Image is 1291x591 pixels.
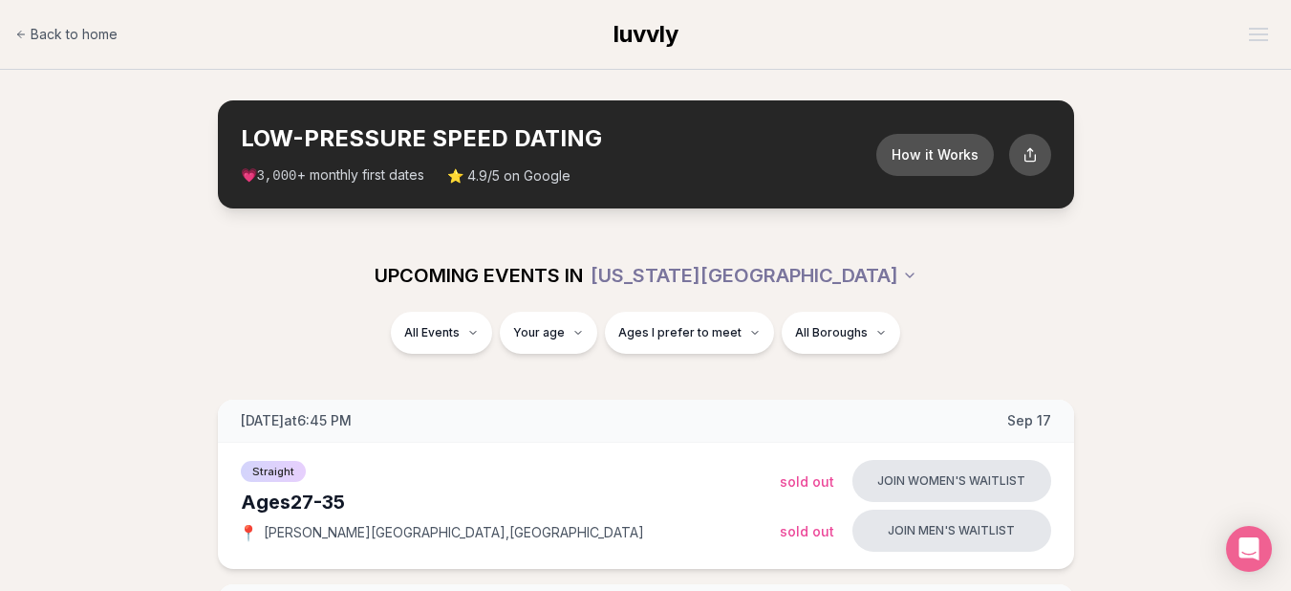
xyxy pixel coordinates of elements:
[591,254,917,296] button: [US_STATE][GEOGRAPHIC_DATA]
[241,489,780,515] div: Ages 27-35
[31,25,118,44] span: Back to home
[605,312,774,354] button: Ages I prefer to meet
[795,325,868,340] span: All Boroughs
[613,19,678,50] a: luvvly
[513,325,565,340] span: Your age
[447,166,570,186] span: ⭐ 4.9/5 on Google
[241,411,352,430] span: [DATE] at 6:45 PM
[500,312,597,354] button: Your age
[852,460,1051,502] button: Join women's waitlist
[241,123,876,154] h2: LOW-PRESSURE SPEED DATING
[618,325,742,340] span: Ages I prefer to meet
[241,461,306,482] span: Straight
[404,325,460,340] span: All Events
[782,312,900,354] button: All Boroughs
[1226,526,1272,572] div: Open Intercom Messenger
[1007,411,1051,430] span: Sep 17
[780,523,834,539] span: Sold Out
[876,134,994,176] button: How it Works
[391,312,492,354] button: All Events
[1241,20,1276,49] button: Open menu
[852,510,1051,552] button: Join men's waitlist
[264,523,644,542] span: [PERSON_NAME][GEOGRAPHIC_DATA] , [GEOGRAPHIC_DATA]
[257,168,297,184] span: 3,000
[241,165,424,186] span: 💗 + monthly first dates
[15,15,118,54] a: Back to home
[241,525,256,540] span: 📍
[613,20,678,48] span: luvvly
[780,473,834,490] span: Sold Out
[375,262,583,289] span: UPCOMING EVENTS IN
